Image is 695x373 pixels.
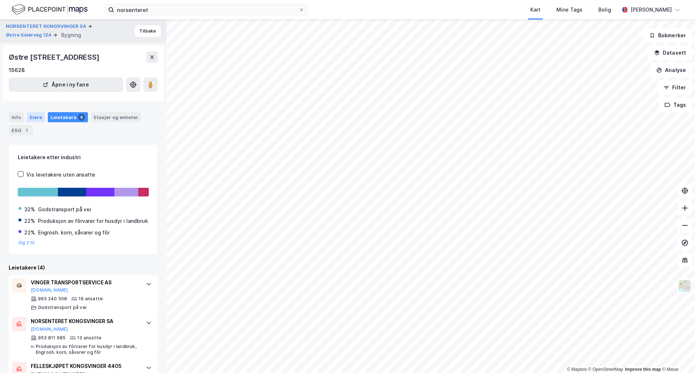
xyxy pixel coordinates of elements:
[9,112,24,122] div: Info
[658,98,692,112] button: Tags
[530,5,540,14] div: Kart
[31,326,68,332] button: [DOMAIN_NAME]
[31,278,139,287] div: VINGER TRANSPORTSERVICE AS
[6,23,88,30] button: NORSENTERET KONGSVINGER SA
[38,205,91,214] div: Godstransport på vei
[588,367,623,372] a: OpenStreetMap
[48,112,88,122] div: Leietakere
[31,317,139,326] div: NORSENTERET KONGSVINGER SA
[12,3,88,16] img: logo.f888ab2527a4732fd821a326f86c7f29.svg
[659,338,695,373] div: Kontrollprogram for chat
[625,367,661,372] a: Improve this map
[79,296,103,302] div: 19 ansatte
[61,31,81,39] div: Bygning
[24,217,35,225] div: 22%
[36,344,139,355] div: Produksjon av fôrvarer for husdyr i landbruk, Engrosh. korn, såvarer og fôr
[77,335,101,341] div: 13 ansatte
[38,305,87,310] div: Godstransport på vei
[9,263,158,272] div: Leietakere (4)
[94,114,138,120] div: Etasjer og enheter
[598,5,611,14] div: Bolig
[23,127,30,134] div: 1
[650,63,692,77] button: Analyse
[24,205,35,214] div: 32%
[78,114,85,121] div: 4
[648,46,692,60] button: Datasett
[9,51,101,63] div: Østre [STREET_ADDRESS]
[659,338,695,373] iframe: Chat Widget
[6,31,53,39] button: Østre Solørveg 124
[9,66,25,75] div: 15628
[18,240,35,246] button: Og 2 til
[24,228,35,237] div: 22%
[38,228,110,237] div: Engrosh. korn, såvarer og fôr
[114,4,299,15] input: Søk på adresse, matrikkel, gårdeiere, leietakere eller personer
[18,153,149,162] div: Leietakere etter industri
[27,112,45,122] div: Eiere
[678,279,692,293] img: Z
[567,367,587,372] a: Mapbox
[556,5,582,14] div: Mine Tags
[38,335,66,341] div: 953 811 685
[26,170,95,179] div: Vis leietakere uten ansatte
[631,5,672,14] div: [PERSON_NAME]
[643,28,692,43] button: Bokmerker
[135,25,161,37] button: Tilbake
[657,80,692,95] button: Filter
[38,296,67,302] div: 993 240 508
[9,77,123,92] button: Åpne i ny fane
[31,287,68,293] button: [DOMAIN_NAME]
[38,217,148,225] div: Produksjon av fôrvarer for husdyr i landbruk
[9,125,33,135] div: ESG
